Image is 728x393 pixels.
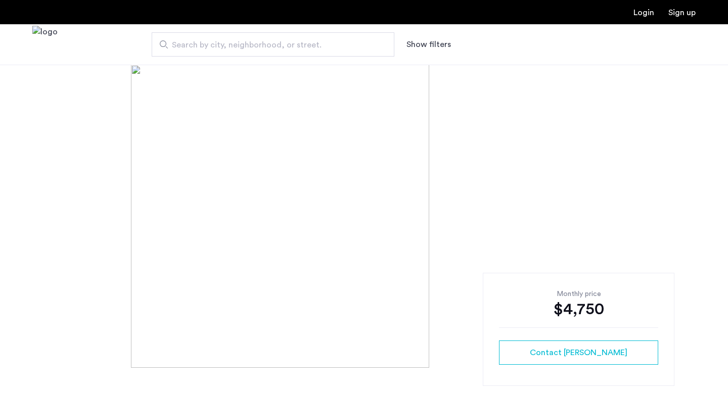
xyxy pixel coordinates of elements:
a: Login [633,9,654,17]
span: Search by city, neighborhood, or street. [172,39,366,51]
div: Monthly price [499,289,658,299]
span: Contact [PERSON_NAME] [530,347,627,359]
button: button [499,340,658,365]
img: logo [32,26,58,64]
button: Show or hide filters [406,38,451,51]
input: Apartment Search [152,32,394,57]
a: Cazamio Logo [32,26,58,64]
a: Registration [668,9,696,17]
div: $4,750 [499,299,658,319]
img: [object%20Object] [131,65,597,368]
